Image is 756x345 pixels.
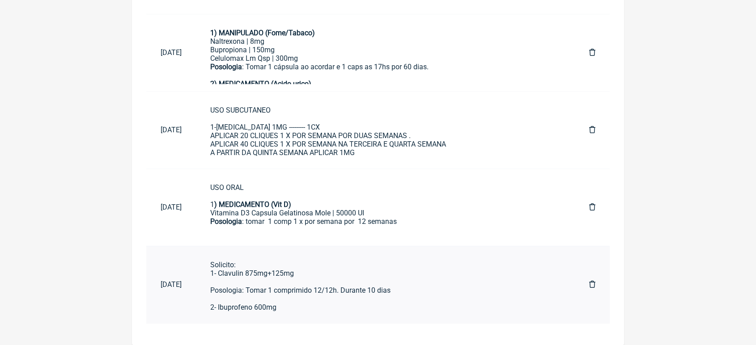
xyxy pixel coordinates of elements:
strong: ) MEDICAMENTO (Vit D) [214,200,291,209]
div: Naltrexona | 8mg [210,37,561,46]
div: Bupropiona | 150mg [210,46,561,54]
strong: 2) MEDICAMENTO (Acido urico) [210,80,311,88]
strong: 1) MANIPULADO (Fome/Tabaco) [210,29,315,37]
a: [DATE] [146,41,196,64]
strong: Posologia [210,217,242,226]
a: [DATE] [146,273,196,296]
div: Celulomax Lm Qsp | 300mg [210,54,561,63]
div: USO SUBCUTANEO 1-[MEDICAL_DATA] 1MG --------- 1CX APLICAR 20 CLIQUES 1 X POR SEMANA POR DUAS SEMA... [210,106,561,182]
strong: Posologia [210,63,242,71]
a: 1) MANIPULADO (Fome/Tabaco)Naltrexona | 8mgBupropiona | 150mgCelulomax Lm Qsp | 300mgPosologia: T... [196,21,575,84]
a: USO SUBCUTANEO1-[MEDICAL_DATA] 1MG --------- 1CXAPLICAR 20 CLIQUES 1 X POR SEMANA POR DUAS SEMANA... [196,99,575,161]
a: Solicito:1- Clavulin 875mg+125mgPosologia: Tomar 1 comprimido 12/12h. Durante 10 dias2- Ibuprofen... [196,253,575,316]
div: : Tomar 1 cápsula ao acordar e 1 caps as 17hs por 60 dias. [210,63,561,88]
div: : tomar 1 comp 1 x por semana por 12 semanas [210,217,561,234]
a: [DATE] [146,118,196,141]
div: USO ORAL 1 [210,183,561,209]
div: Vitamina D3 Capsula Gelatinosa Mole | 50000 UI [210,209,561,217]
div: Solicito: 1- Clavulin 875mg+125mg Posologia: Tomar 1 comprimido 12/12h. Durante 10 dias 2- Ibupro... [210,261,561,328]
a: [DATE] [146,196,196,219]
a: USO ORAL1) MEDICAMENTO (Vit D)Vitamina D3 Capsula Gelatinosa Mole | 50000 UIPosologia: tomar 1 co... [196,176,575,239]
